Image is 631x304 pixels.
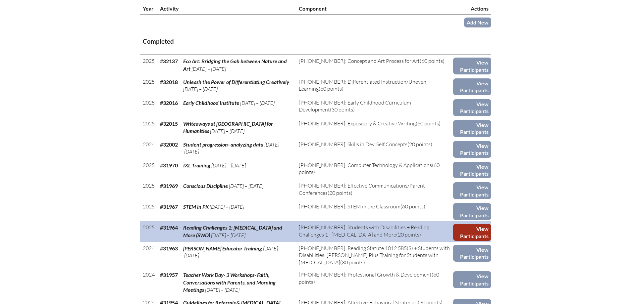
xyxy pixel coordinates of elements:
[160,245,178,251] b: #31963
[296,200,453,221] td: (60 points)
[453,99,491,116] a: View Participants
[299,120,416,127] span: [PHONE_NUMBER]: Expository & Creative Writing
[296,221,453,242] td: (20 points)
[240,100,275,106] span: [DATE] – [DATE]
[183,245,282,259] span: [DATE] – [DATE]
[296,117,453,138] td: (60 points)
[183,224,282,238] span: Reading Challenges 1: [MEDICAL_DATA] and More (SWD)
[183,162,210,168] span: IXL Training
[140,2,157,15] th: Year
[210,203,244,210] span: [DATE] – [DATE]
[299,203,400,210] span: [PHONE_NUMBER]: STEM in the Classroom
[140,76,157,97] td: 2025
[140,200,157,221] td: 2025
[160,183,178,189] b: #31969
[160,79,178,85] b: #32018
[140,180,157,200] td: 2025
[299,78,426,92] span: [PHONE_NUMBER]: Differentiated Instruction/Uneven Learning
[296,159,453,180] td: (60 points)
[296,55,453,76] td: (60 points)
[183,120,273,134] span: Writeaways at [GEOGRAPHIC_DATA] for Humanities
[160,203,178,210] b: #31967
[296,138,453,159] td: (20 points)
[157,2,296,15] th: Activity
[296,76,453,97] td: (60 points)
[296,97,453,117] td: (30 points)
[183,141,263,148] span: Student progression- analyzing data
[140,242,157,269] td: 2024
[160,141,178,148] b: #32002
[143,37,489,46] h3: Completed
[296,180,453,200] td: (20 points)
[299,162,432,168] span: [PHONE_NUMBER]: Computer Technology & Applications
[160,272,178,278] b: #31957
[140,269,157,296] td: 2024
[183,86,218,92] span: [DATE] – [DATE]
[299,224,431,238] span: [PHONE_NUMBER]: Students with Disabilities + Reading: Challenges 1 - [MEDICAL_DATA] and More
[140,97,157,117] td: 2025
[140,138,157,159] td: 2024
[183,141,283,155] span: [DATE] – [DATE]
[296,2,453,15] th: Component
[210,128,244,134] span: [DATE] – [DATE]
[160,58,178,64] b: #32137
[299,245,450,266] span: [PHONE_NUMBER]: Reading Statute 1012.585(3) + Students with Disabilities: [PERSON_NAME] Plus Trai...
[453,58,491,74] a: View Participants
[140,221,157,242] td: 2025
[296,242,453,269] td: (30 points)
[464,18,491,27] a: Add New
[160,120,178,127] b: #32015
[205,286,239,293] span: [DATE] – [DATE]
[160,224,178,231] b: #31964
[453,141,491,158] a: View Participants
[160,100,178,106] b: #32016
[183,58,287,71] span: Eco Art: Bridging the Gab between Nature and Art
[453,120,491,137] a: View Participants
[140,117,157,138] td: 2025
[453,182,491,199] a: View Participants
[183,79,289,85] span: Unleash the Power of Differentiating Creatively
[183,203,209,210] span: STEM in PK
[229,183,263,189] span: [DATE] – [DATE]
[211,162,246,169] span: [DATE] – [DATE]
[453,2,491,15] th: Actions
[453,245,491,262] a: View Participants
[140,55,157,76] td: 2025
[191,65,226,72] span: [DATE] – [DATE]
[183,245,262,251] span: [PERSON_NAME] Educator Training
[183,100,239,106] span: Early Childhood Institute
[183,183,228,189] span: Conscious Discipline
[160,162,178,168] b: #31970
[453,203,491,220] a: View Participants
[299,271,432,278] span: [PHONE_NUMBER]: Professional Growth & Development
[453,224,491,241] a: View Participants
[183,272,276,293] span: Teacher Work Day- 3 Workshops- Faith, Conversations with Parents, and Morning Meetings
[299,182,425,196] span: [PHONE_NUMBER]: Effective Communications/Parent Conferences
[140,159,157,180] td: 2025
[211,232,245,239] span: [DATE] – [DATE]
[453,162,491,179] a: View Participants
[453,271,491,288] a: View Participants
[299,99,411,113] span: [PHONE_NUMBER]: Early Childhood Curriculum Development
[453,78,491,95] a: View Participants
[299,141,407,148] span: [PHONE_NUMBER]: Skills in Dev. Self Concepts
[296,269,453,296] td: (60 points)
[299,58,420,64] span: [PHONE_NUMBER]: Concept and Art Process for Art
